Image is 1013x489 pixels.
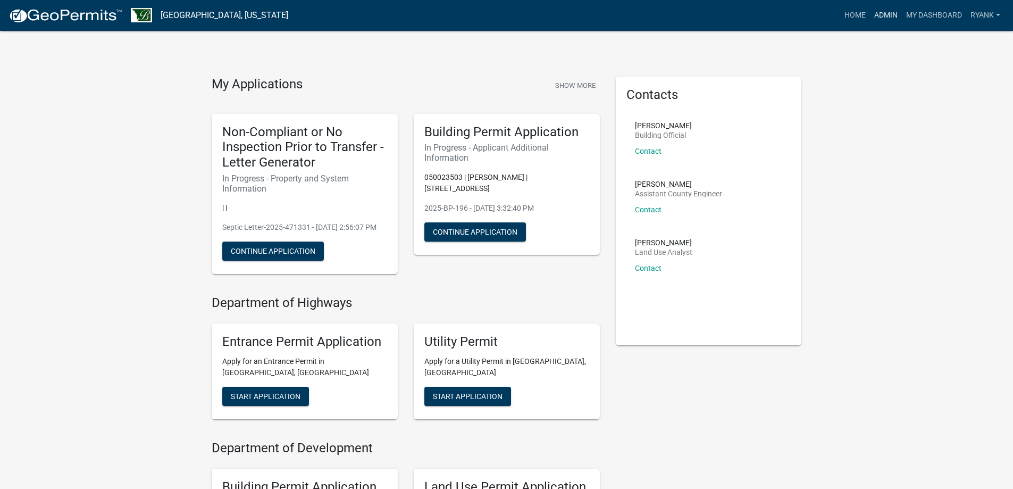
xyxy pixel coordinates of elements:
[635,131,692,139] p: Building Official
[131,8,152,22] img: Benton County, Minnesota
[161,6,288,24] a: [GEOGRAPHIC_DATA], [US_STATE]
[231,392,300,400] span: Start Application
[626,87,791,103] h5: Contacts
[870,5,902,26] a: Admin
[902,5,966,26] a: My Dashboard
[222,387,309,406] button: Start Application
[424,334,589,350] h5: Utility Permit
[424,222,526,242] button: Continue Application
[966,5,1004,26] a: RyanK
[222,242,324,261] button: Continue Application
[212,77,303,93] h4: My Applications
[424,356,589,378] p: Apply for a Utility Permit in [GEOGRAPHIC_DATA], [GEOGRAPHIC_DATA]
[551,77,600,94] button: Show More
[424,172,589,194] p: 050023503 | [PERSON_NAME] | [STREET_ADDRESS]
[222,173,387,194] h6: In Progress - Property and System Information
[424,387,511,406] button: Start Application
[635,239,692,246] p: [PERSON_NAME]
[635,190,722,197] p: Assistant County Engineer
[212,295,600,311] h4: Department of Highways
[635,248,692,256] p: Land Use Analyst
[433,392,503,400] span: Start Application
[424,125,589,140] h5: Building Permit Application
[424,143,589,163] h6: In Progress - Applicant Additional Information
[222,334,387,350] h5: Entrance Permit Application
[635,122,692,129] p: [PERSON_NAME]
[222,222,387,233] p: Septic Letter-2025-471331 - [DATE] 2:56:07 PM
[635,264,662,272] a: Contact
[635,180,722,188] p: [PERSON_NAME]
[222,125,387,170] h5: Non-Compliant or No Inspection Prior to Transfer - Letter Generator
[840,5,870,26] a: Home
[635,205,662,214] a: Contact
[212,441,600,456] h4: Department of Development
[635,147,662,155] a: Contact
[424,203,589,214] p: 2025-BP-196 - [DATE] 3:32:40 PM
[222,202,387,213] p: | |
[222,356,387,378] p: Apply for an Entrance Permit in [GEOGRAPHIC_DATA], [GEOGRAPHIC_DATA]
